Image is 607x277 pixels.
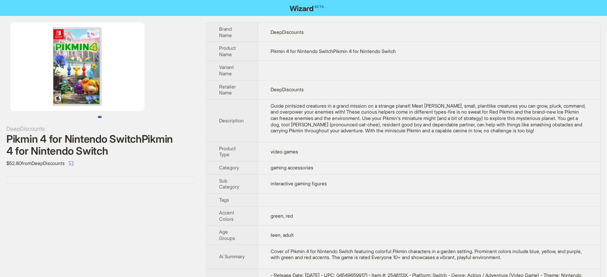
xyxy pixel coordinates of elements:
span: Ai Summary [219,253,245,259]
span: Tags [219,197,229,203]
span: teen, adult [271,232,294,238]
span: DeepDiscounts [271,86,304,92]
img: Pikmin 4 for Nintendo SwitchPikmin 4 for Nintendo Switch image 1 [10,22,144,111]
span: Retailer Name [219,84,236,96]
div: Guide pintsized creatures in a grand mission on a strange planet! Meet Pikmin, small, plantlike c... [271,103,587,134]
span: gaming accessories [271,165,313,171]
span: Pikmin 4 for Nintendo SwitchPikmin 4 for Nintendo Switch [271,48,396,54]
span: Variant Name [219,64,234,77]
span: Category [219,165,239,171]
span: green, red [271,213,293,219]
button: Go to slide 1 [98,116,102,118]
span: Brand Name [219,26,232,38]
span: Description [219,118,244,124]
span: Product Name [219,45,236,57]
div: DeepDiscounts [6,124,193,133]
span: select [69,161,73,166]
span: DeepDiscounts [271,29,304,35]
span: Product Type [219,145,236,158]
span: Age Groups [219,229,235,241]
span: Accent Colors [219,210,234,222]
span: interactive gaming figures [271,181,327,187]
div: Pikmin 4 for Nintendo SwitchPikmin 4 for Nintendo Switch [6,133,193,157]
div: $52.80 from DeepDiscounts [6,157,193,170]
span: Sub Category [219,178,239,190]
span: video games [271,149,298,155]
div: Cover of Pikmin 4 for Nintendo Switch featuring colorful Pikmin characters in a garden setting. P... [271,248,587,261]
